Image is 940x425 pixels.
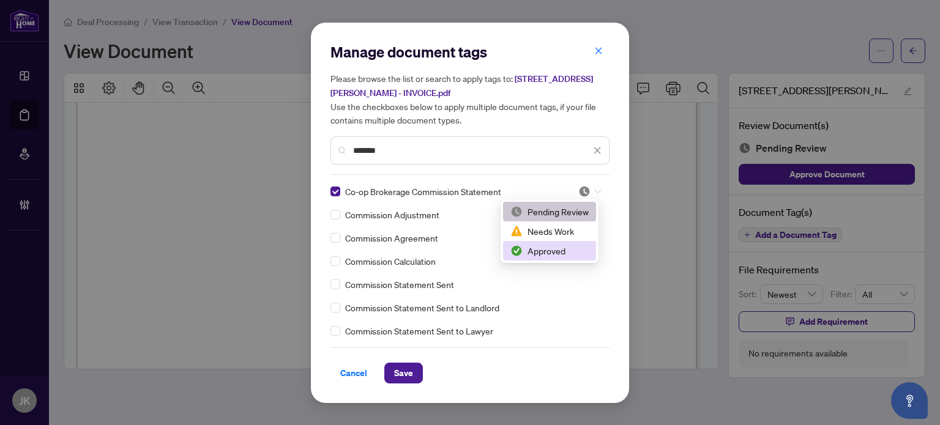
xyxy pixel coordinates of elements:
[394,363,413,383] span: Save
[330,363,377,383] button: Cancel
[345,185,501,198] span: Co-op Brokerage Commission Statement
[593,146,602,155] span: close
[510,205,589,218] div: Pending Review
[340,363,367,383] span: Cancel
[578,185,591,198] img: status
[330,72,610,127] h5: Please browse the list or search to apply tags to: Use the checkboxes below to apply multiple doc...
[503,241,596,261] div: Approved
[510,225,523,237] img: status
[345,254,436,268] span: Commission Calculation
[345,278,454,291] span: Commission Statement Sent
[345,324,493,338] span: Commission Statement Sent to Lawyer
[330,73,593,98] span: [STREET_ADDRESS][PERSON_NAME] - INVOICE.pdf
[891,382,928,419] button: Open asap
[503,221,596,241] div: Needs Work
[594,46,603,55] span: close
[578,185,602,198] span: Pending Review
[510,205,523,218] img: status
[384,363,423,383] button: Save
[345,231,438,245] span: Commission Agreement
[330,42,610,62] h2: Manage document tags
[503,202,596,221] div: Pending Review
[510,244,589,257] div: Approved
[510,245,523,257] img: status
[345,208,439,221] span: Commission Adjustment
[510,224,589,238] div: Needs Work
[345,301,499,314] span: Commission Statement Sent to Landlord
